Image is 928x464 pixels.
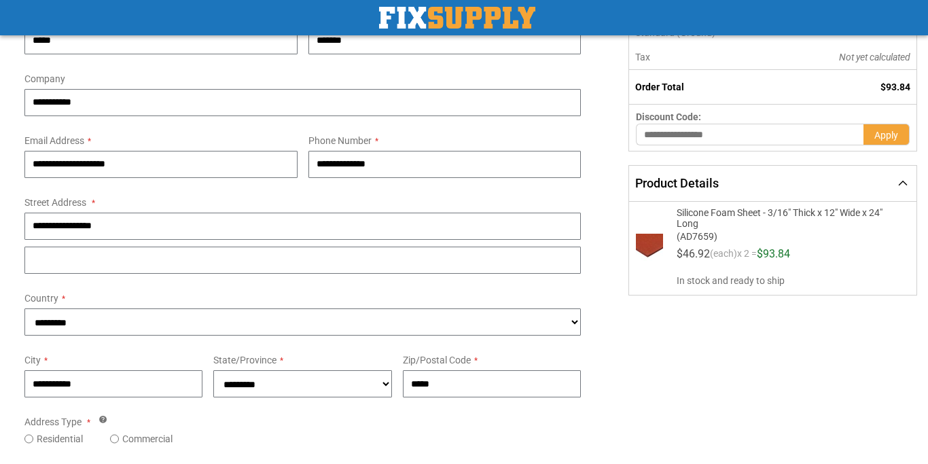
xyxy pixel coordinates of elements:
span: (AD7659) [677,229,889,242]
span: Not yet calculated [839,52,910,63]
span: In stock and ready to ship [677,274,906,287]
span: Phone Number [308,135,372,146]
button: Apply [863,124,910,145]
span: Silicone Foam Sheet - 3/16" Thick x 12" Wide x 24" Long [677,207,889,229]
span: Apply [874,130,898,141]
img: Silicone Foam Sheet - 3/16" Thick x 12" Wide x 24" Long [636,234,663,261]
img: Fix Industrial Supply [379,7,535,29]
span: Country [24,293,58,304]
span: (each) [710,249,737,265]
strong: Order Total [635,82,684,92]
a: store logo [379,7,535,29]
span: x 2 = [737,249,757,265]
span: City [24,355,41,365]
span: $93.84 [880,82,910,92]
span: Zip/Postal Code [403,355,471,365]
span: $93.84 [757,247,790,260]
span: Address Type [24,416,82,427]
span: State/Province [213,355,276,365]
span: Company [24,73,65,84]
th: Tax [629,45,780,70]
span: Discount Code: [636,111,701,122]
span: Street Address [24,197,86,208]
span: Product Details [635,176,719,190]
label: Commercial [122,432,173,446]
span: $46.92 [677,247,710,260]
label: Residential [37,432,83,446]
span: Email Address [24,135,84,146]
